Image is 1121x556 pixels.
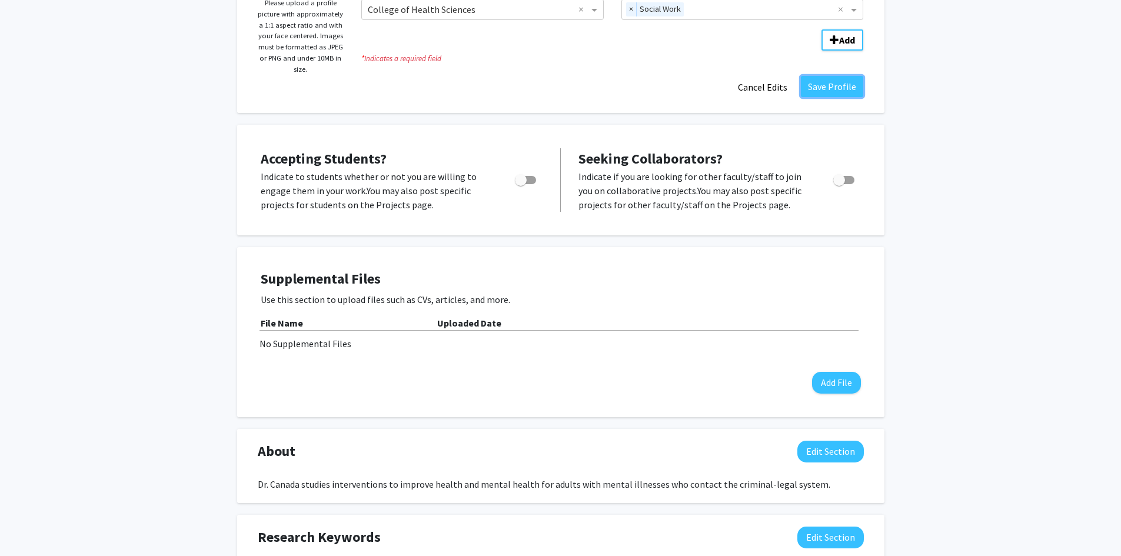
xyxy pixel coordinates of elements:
[578,149,723,168] span: Seeking Collaborators?
[261,169,493,212] p: Indicate to students whether or not you are willing to engage them in your work. You may also pos...
[578,2,588,16] span: Clear all
[626,2,637,16] span: ×
[260,337,862,351] div: No Supplemental Files
[812,372,861,394] button: Add File
[578,169,811,212] p: Indicate if you are looking for other faculty/staff to join you on collaborative projects. You ma...
[261,149,387,168] span: Accepting Students?
[821,29,863,51] button: Add Division/Department
[258,477,864,491] div: Dr. Canada studies interventions to improve health and mental health for adults with mental illne...
[258,527,381,548] span: Research Keywords
[797,441,864,462] button: Edit About
[258,441,295,462] span: About
[261,317,303,329] b: File Name
[637,2,684,16] span: Social Work
[797,527,864,548] button: Edit Research Keywords
[839,34,855,46] b: Add
[437,317,501,329] b: Uploaded Date
[838,2,848,16] span: Clear all
[510,169,543,187] div: Toggle
[829,169,861,187] div: Toggle
[730,76,795,98] button: Cancel Edits
[261,292,861,307] p: Use this section to upload files such as CVs, articles, and more.
[801,76,863,97] button: Save Profile
[9,503,50,547] iframe: Chat
[361,53,863,64] i: Indicates a required field
[261,271,861,288] h4: Supplemental Files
